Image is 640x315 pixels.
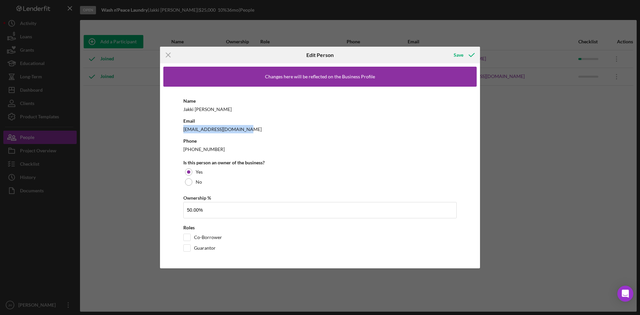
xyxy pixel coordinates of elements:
[196,179,202,185] label: No
[183,125,457,133] div: [EMAIL_ADDRESS][DOMAIN_NAME]
[183,145,457,153] div: [PHONE_NUMBER]
[183,105,457,113] div: Jakki [PERSON_NAME]
[265,74,375,79] div: Changes here will be reflected on the Business Profile
[196,169,203,175] label: Yes
[183,160,457,165] div: Is this person an owner of the business?
[183,225,457,230] div: Roles
[447,48,480,62] button: Save
[194,245,216,251] label: Guarantor
[183,98,196,104] b: Name
[183,138,197,144] b: Phone
[183,118,195,124] b: Email
[617,286,633,302] div: Open Intercom Messenger
[454,48,463,62] div: Save
[183,195,211,201] label: Ownership %
[194,234,222,241] label: Co-Borrower
[306,52,334,58] h6: Edit Person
